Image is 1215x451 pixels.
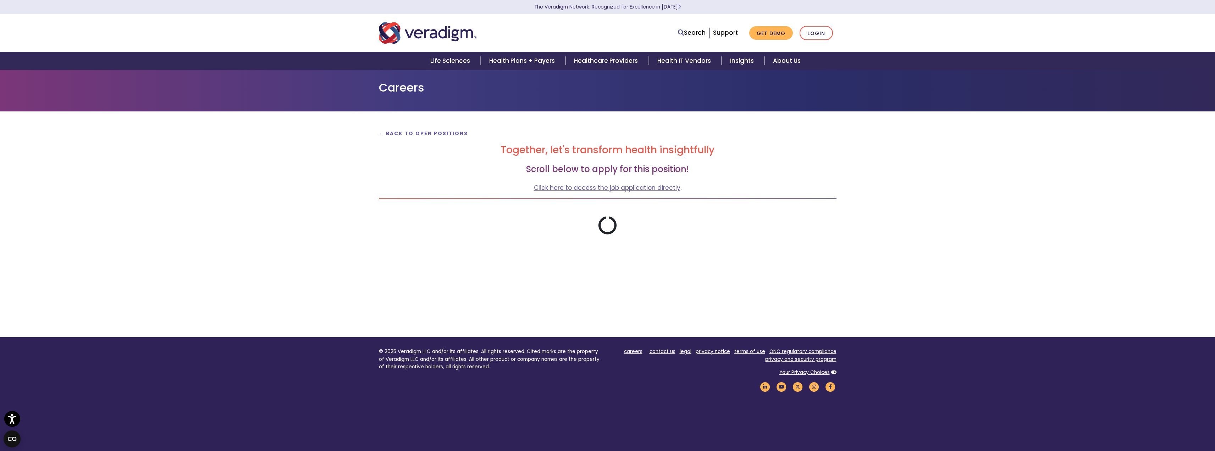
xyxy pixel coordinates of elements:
a: About Us [764,52,809,70]
a: Veradigm Twitter Link [792,383,804,390]
a: Support [713,28,738,37]
a: Search [678,28,706,38]
a: terms of use [734,348,765,355]
h1: Careers [379,81,836,94]
a: contact us [650,348,675,355]
a: privacy notice [696,348,730,355]
a: Life Sciences [422,52,481,70]
h3: Scroll below to apply for this position! [379,164,836,175]
a: privacy and security program [765,356,836,363]
a: Login [800,26,833,40]
p: © 2025 Veradigm LLC and/or its affiliates. All rights reserved. Cited marks are the property of V... [379,348,602,371]
a: Click here to access the job application directly [534,183,680,192]
h2: Together, let's transform health insightfully [379,144,836,156]
a: Health Plans + Payers [481,52,565,70]
a: Insights [722,52,764,70]
a: careers [624,348,642,355]
a: Veradigm LinkedIn Link [759,383,771,390]
a: Your Privacy Choices [779,369,830,376]
a: ONC regulatory compliance [769,348,836,355]
a: ← Back to Open Positions [379,130,468,137]
span: Learn More [678,4,681,10]
img: Veradigm logo [379,21,476,45]
a: Veradigm Facebook Link [824,383,836,390]
a: Veradigm YouTube Link [775,383,788,390]
a: Healthcare Providers [565,52,648,70]
a: legal [680,348,691,355]
a: Veradigm Instagram Link [808,383,820,390]
p: . [379,183,836,193]
a: Health IT Vendors [649,52,722,70]
a: Get Demo [749,26,793,40]
a: The Veradigm Network: Recognized for Excellence in [DATE]Learn More [534,4,681,10]
button: Open CMP widget [4,430,21,447]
